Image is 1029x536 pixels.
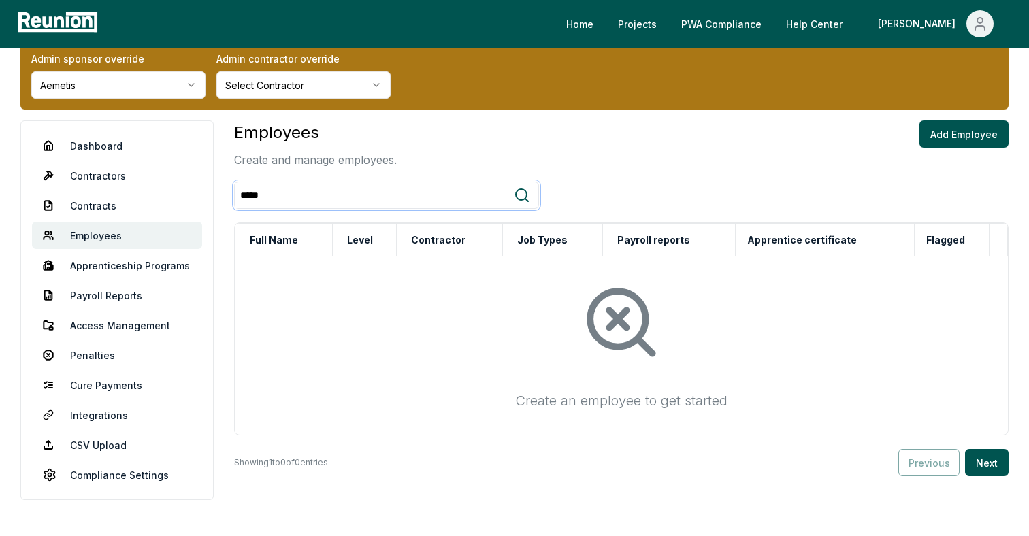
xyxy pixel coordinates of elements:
a: Dashboard [32,132,202,159]
a: Compliance Settings [32,461,202,488]
a: Home [555,10,604,37]
a: Help Center [775,10,853,37]
button: Job Types [514,227,570,254]
a: Projects [607,10,668,37]
p: Showing 1 to 0 of 0 entries [234,456,328,469]
a: Access Management [32,312,202,339]
a: Penalties [32,341,202,369]
a: Payroll Reports [32,282,202,309]
button: Add Employee [919,120,1009,148]
button: Contractor [408,227,468,254]
div: [PERSON_NAME] [878,10,961,37]
a: Apprenticeship Programs [32,252,202,279]
button: Full Name [247,227,301,254]
button: [PERSON_NAME] [867,10,1004,37]
a: CSV Upload [32,431,202,458]
a: Integrations [32,401,202,429]
button: Payroll reports [615,227,693,254]
th: Apprentice certificate [736,224,915,256]
button: Next [965,449,1009,476]
label: Admin sponsor override [31,52,206,66]
a: Employees [32,222,202,249]
nav: Main [555,10,1015,37]
a: PWA Compliance [670,10,772,37]
a: Contractors [32,162,202,189]
h3: Employees [234,120,397,145]
p: Create and manage employees. [234,152,397,168]
label: Admin contractor override [216,52,391,66]
a: Contracts [32,192,202,219]
div: Create an employee to get started [458,391,785,410]
th: Flagged [915,224,990,256]
button: Level [344,227,376,254]
a: Cure Payments [32,371,202,399]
